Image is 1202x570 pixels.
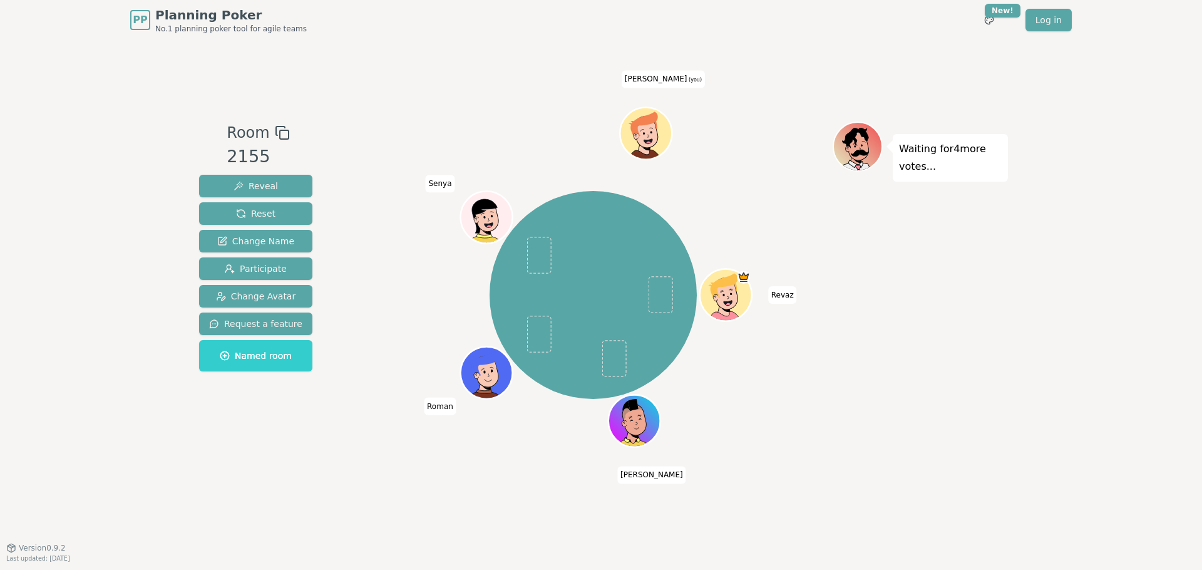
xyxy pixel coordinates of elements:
[199,313,312,335] button: Request a feature
[199,175,312,197] button: Reveal
[768,286,797,304] span: Click to change your name
[133,13,147,28] span: PP
[737,271,750,284] span: Revaz is the host
[227,122,269,144] span: Room
[227,144,289,170] div: 2155
[424,397,456,415] span: Click to change your name
[199,230,312,252] button: Change Name
[217,235,294,247] span: Change Name
[899,140,1002,175] p: Waiting for 4 more votes...
[199,257,312,280] button: Participate
[199,340,312,371] button: Named room
[155,24,307,34] span: No.1 planning poker tool for agile teams
[622,70,705,88] span: Click to change your name
[225,262,287,275] span: Participate
[425,175,455,192] span: Click to change your name
[1025,9,1072,31] a: Log in
[6,555,70,562] span: Last updated: [DATE]
[234,180,278,192] span: Reveal
[19,543,66,553] span: Version 0.9.2
[130,6,307,34] a: PPPlanning PokerNo.1 planning poker tool for agile teams
[236,207,275,220] span: Reset
[155,6,307,24] span: Planning Poker
[199,202,312,225] button: Reset
[209,318,302,330] span: Request a feature
[216,290,296,303] span: Change Avatar
[6,543,66,553] button: Version0.9.2
[617,466,686,484] span: Click to change your name
[621,109,670,158] button: Click to change your avatar
[220,350,292,362] span: Named room
[978,9,1000,31] button: New!
[985,4,1020,18] div: New!
[199,285,312,308] button: Change Avatar
[687,77,702,83] span: (you)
